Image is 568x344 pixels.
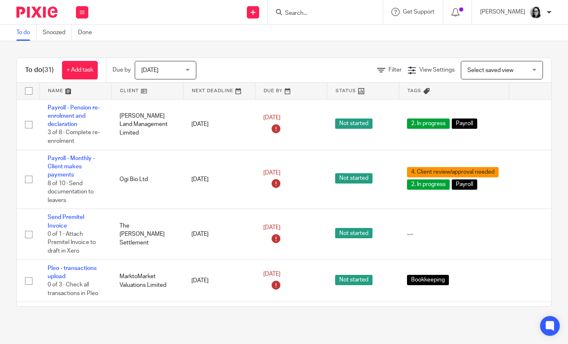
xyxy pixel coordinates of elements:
[62,61,98,79] a: + Add task
[141,67,159,73] span: [DATE]
[111,99,183,150] td: [PERSON_NAME] Land Management Limited
[43,25,72,41] a: Snoozed
[48,105,100,128] a: Payroll - Pension re-enrolment and declaration
[389,67,402,73] span: Filter
[407,275,449,285] span: Bookkeeping
[419,67,455,73] span: View Settings
[407,119,450,129] span: 2. In progress
[183,150,255,209] td: [DATE]
[48,282,98,297] span: 0 of 3 · Check all transactions in Pleo
[407,88,421,93] span: Tags
[48,214,84,228] a: Send Premitel Invoice
[480,8,525,16] p: [PERSON_NAME]
[263,170,281,176] span: [DATE]
[183,99,255,150] td: [DATE]
[42,67,54,73] span: (31)
[335,228,373,238] span: Not started
[467,67,513,73] span: Select saved view
[263,225,281,230] span: [DATE]
[284,10,358,17] input: Search
[263,115,281,121] span: [DATE]
[25,66,54,74] h1: To do
[452,119,477,129] span: Payroll
[407,230,501,238] div: ---
[452,179,477,190] span: Payroll
[111,150,183,209] td: Ogi Bio Ltd
[263,271,281,277] span: [DATE]
[16,7,57,18] img: Pixie
[48,265,97,279] a: Pleo - transactions upload
[403,9,435,15] span: Get Support
[48,130,100,144] span: 3 of 8 · Complete re-enrolment
[16,25,37,41] a: To do
[48,231,96,254] span: 0 of 1 · Attach Premitel Invoice to draft in Xero
[48,156,95,178] a: Payroll - Monthly - Client makes payments
[529,6,543,19] img: Profile%20photo.jpeg
[335,173,373,184] span: Not started
[78,25,98,41] a: Done
[183,209,255,260] td: [DATE]
[111,260,183,302] td: MarktoMarket Valuations Limited
[335,275,373,285] span: Not started
[407,179,450,190] span: 2. In progress
[111,209,183,260] td: The [PERSON_NAME] Settlement
[113,66,131,74] p: Due by
[48,181,94,203] span: 8 of 10 · Send documentation to leavers
[183,260,255,302] td: [DATE]
[407,167,499,177] span: 4. Client review/approval needed
[335,119,373,129] span: Not started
